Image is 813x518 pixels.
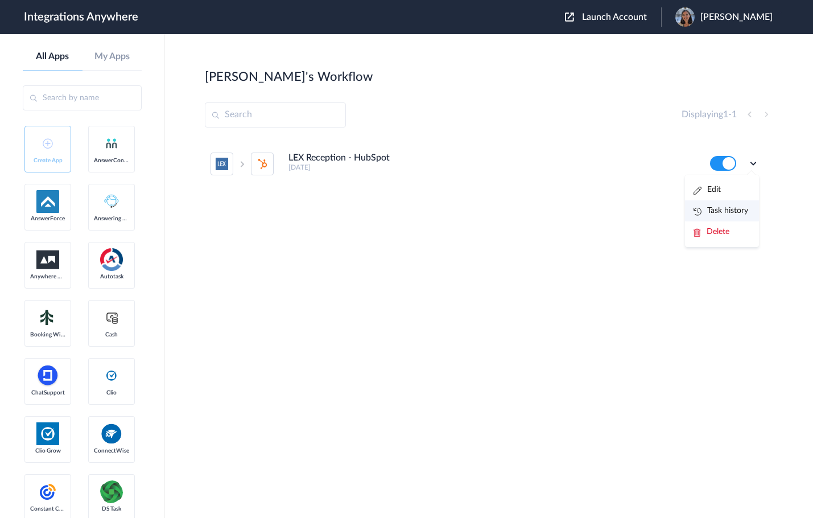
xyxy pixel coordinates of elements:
a: All Apps [23,51,82,62]
img: launch-acct-icon.svg [565,13,574,22]
img: constant-contact.svg [36,480,59,503]
h2: [PERSON_NAME]'s Workflow [205,69,373,84]
h1: Integrations Anywhere [24,10,138,24]
img: connectwise.png [100,422,123,445]
img: Setmore_Logo.svg [36,307,59,328]
img: chatsupport-icon.svg [36,364,59,387]
a: My Apps [82,51,142,62]
input: Search by name [23,85,142,110]
img: a761df84-35b4-4afe-a834-30d1ee36efea.jpeg [675,7,695,27]
span: Anywhere Works [30,273,65,280]
img: aww.png [36,250,59,269]
img: add-icon.svg [43,138,53,149]
img: cash-logo.svg [105,311,119,324]
span: AnswerConnect [94,157,129,164]
img: distributedSource.png [100,480,123,503]
span: Create App [30,157,65,164]
span: Cash [94,331,129,338]
span: Clio Grow [30,447,65,454]
span: DS Task [94,505,129,512]
a: Edit [694,186,721,194]
h5: [DATE] [288,163,695,171]
span: ChatSupport [30,389,65,396]
img: Answering_service.png [100,190,123,213]
a: Task history [694,207,748,215]
span: [PERSON_NAME] [700,12,773,23]
span: AnswerForce [30,215,65,222]
span: 1 [723,110,728,119]
span: Constant Contact [30,505,65,512]
span: Autotask [94,273,129,280]
input: Search [205,102,346,128]
img: af-app-logo.svg [36,190,59,213]
span: Clio [94,389,129,396]
img: autotask.png [100,248,123,271]
button: Launch Account [565,12,661,23]
span: ConnectWise [94,447,129,454]
h4: LEX Reception - HubSpot [288,153,390,163]
img: clio-logo.svg [105,369,118,383]
img: Clio.jpg [36,422,59,445]
span: Answering Service [94,215,129,222]
img: answerconnect-logo.svg [105,137,118,150]
h4: Displaying - [682,109,737,120]
span: Delete [707,228,729,236]
span: Booking Widget [30,331,65,338]
span: Launch Account [582,13,647,22]
span: 1 [732,110,737,119]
